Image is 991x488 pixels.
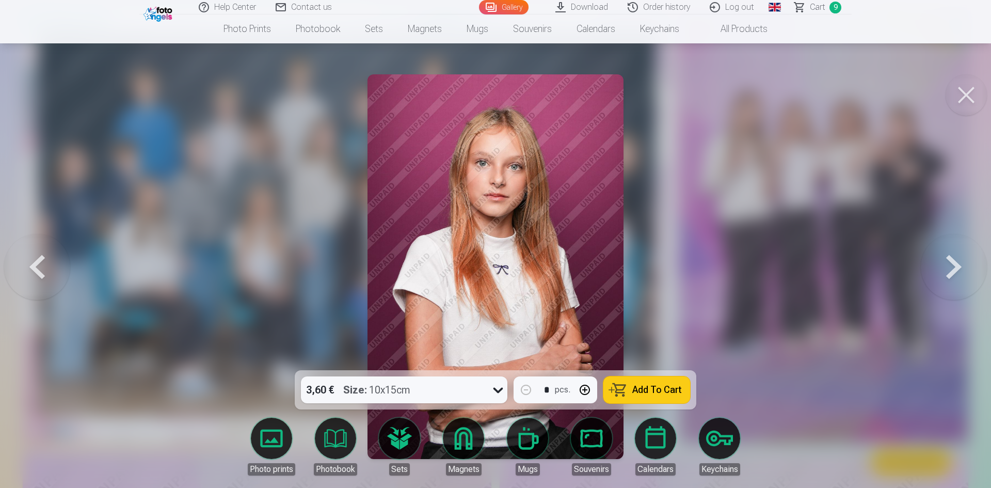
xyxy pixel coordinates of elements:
img: /fa1 [143,4,175,22]
a: Photobook [283,14,353,43]
a: Magnets [395,14,454,43]
a: Photobook [307,418,364,476]
a: Magnets [435,418,492,476]
div: Mugs [516,463,540,476]
span: 9 [829,2,841,13]
div: Photo prints [248,463,295,476]
a: Calendars [564,14,628,43]
div: Photobook [314,463,357,476]
a: Mugs [454,14,501,43]
div: Magnets [446,463,482,476]
a: Sets [353,14,395,43]
a: Mugs [499,418,556,476]
div: 10x15cm [343,376,410,403]
a: Souvenirs [563,418,620,476]
strong: Size : [343,383,367,397]
div: Calendars [635,463,676,476]
div: 3,60 € [301,376,339,403]
a: Keychains [628,14,692,43]
div: pcs. [555,384,570,396]
a: Calendars [627,418,684,476]
a: Photo prints [211,14,283,43]
a: Keychains [691,418,748,476]
button: Add To Cart [603,376,690,403]
div: Souvenirs [572,463,611,476]
span: Add To Cart [632,385,682,395]
div: Sets [389,463,410,476]
a: Souvenirs [501,14,564,43]
a: All products [692,14,780,43]
a: Photo prints [243,418,300,476]
a: Sets [371,418,428,476]
div: Keychains [699,463,740,476]
span: Сart [810,1,825,13]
